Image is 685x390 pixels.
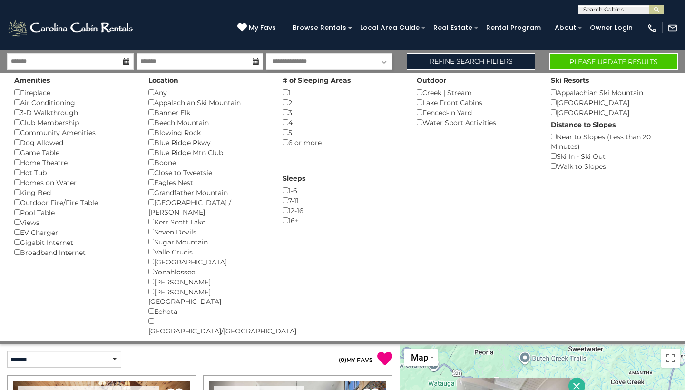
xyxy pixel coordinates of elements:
div: Homes on Water [14,177,134,187]
a: (0)MY FAVS [339,356,373,363]
div: Hot Tub [14,167,134,177]
div: Walk to Slopes [551,161,671,171]
div: Blue Ridge Mtn Club [148,147,268,157]
div: King Bed [14,187,134,197]
img: White-1-2.png [7,19,136,38]
span: 0 [341,356,344,363]
div: Creek | Stream [417,88,537,97]
div: [GEOGRAPHIC_DATA] [551,97,671,107]
a: Browse Rentals [288,20,351,35]
div: Yonahlossee [148,267,268,277]
a: Refine Search Filters [407,53,535,70]
label: Sleeps [283,174,305,183]
div: 6 or more [283,137,402,147]
div: [GEOGRAPHIC_DATA]/[GEOGRAPHIC_DATA] [148,316,268,336]
a: Owner Login [585,20,637,35]
div: Any [148,88,268,97]
div: Eagles Nest [148,177,268,187]
label: Location [148,76,178,85]
div: Blowing Rock [148,127,268,137]
div: Community Amenities [14,127,134,137]
div: 1 [283,88,402,97]
button: Change map style [404,349,438,366]
div: 16+ [283,215,402,225]
div: 4 [283,117,402,127]
div: Fenced-In Yard [417,107,537,117]
a: My Favs [237,23,278,33]
div: 12-16 [283,205,402,215]
div: 3 [283,107,402,117]
div: Outdoor Fire/Fire Table [14,197,134,207]
div: Boone [148,157,268,167]
div: Seven Devils [148,227,268,237]
a: About [550,20,581,35]
label: Amenities [14,76,50,85]
div: Kerr Scott Lake [148,217,268,227]
div: Valle Crucis [148,247,268,257]
div: 1-6 [283,185,402,195]
div: Home Theatre [14,157,134,167]
div: Ski In - Ski Out [551,151,671,161]
div: Banner Elk [148,107,268,117]
div: Air Conditioning [14,97,134,107]
div: 7-11 [283,195,402,205]
div: Beech Mountain [148,117,268,127]
span: Map [411,352,428,362]
a: Local Area Guide [355,20,424,35]
div: Pool Table [14,207,134,217]
div: [PERSON_NAME] [148,277,268,287]
div: 3-D Walkthrough [14,107,134,117]
img: mail-regular-white.png [667,23,678,33]
button: Please Update Results [549,53,678,70]
span: My Favs [249,23,276,33]
div: Echota [148,306,268,316]
div: EV Charger [14,227,134,237]
a: Real Estate [429,20,477,35]
div: Game Table [14,147,134,157]
label: Ski Resorts [551,76,589,85]
div: Sugar Mountain [148,237,268,247]
label: # of Sleeping Areas [283,76,351,85]
button: Toggle fullscreen view [661,349,680,368]
img: phone-regular-white.png [647,23,657,33]
div: Fireplace [14,88,134,97]
div: Grandfather Mountain [148,187,268,197]
div: Club Membership [14,117,134,127]
div: Appalachian Ski Mountain [148,97,268,107]
div: Near to Slopes (Less than 20 Minutes) [551,132,671,151]
div: Views [14,217,134,227]
div: 2 [283,97,402,107]
div: [GEOGRAPHIC_DATA] [551,107,671,117]
div: Close to Tweetsie [148,167,268,177]
div: 5 [283,127,402,137]
a: Rental Program [481,20,546,35]
label: Outdoor [417,76,446,85]
div: Gigabit Internet [14,237,134,247]
div: [PERSON_NAME][GEOGRAPHIC_DATA] [148,287,268,306]
span: ( ) [339,356,346,363]
div: Water Sport Activities [417,117,537,127]
div: Lake Front Cabins [417,97,537,107]
div: [GEOGRAPHIC_DATA] [148,257,268,267]
div: Dog Allowed [14,137,134,147]
div: Broadband Internet [14,247,134,257]
div: [GEOGRAPHIC_DATA] / [PERSON_NAME] [148,197,268,217]
div: Blue Ridge Pkwy [148,137,268,147]
label: Distance to Slopes [551,120,616,129]
div: Appalachian Ski Mountain [551,88,671,97]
